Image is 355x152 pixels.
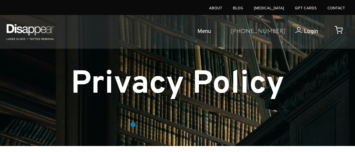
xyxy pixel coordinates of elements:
[174,21,226,43] a: Menu
[304,28,318,35] span: Login
[233,6,243,11] a: Blog
[209,6,222,11] a: About
[285,27,318,37] a: Login
[327,6,345,11] a: Contact
[295,6,317,11] a: Gift Cards
[231,27,285,37] a: [PHONE_NUMBER]
[61,21,226,43] ul: Open Mobile Menu
[197,27,211,37] span: Menu
[5,69,350,100] h1: Privacy Policy
[254,6,284,11] a: [MEDICAL_DATA]
[5,20,56,44] img: Disappear - Laser Clinic and Tattoo Removal Services in Sydney, Australia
